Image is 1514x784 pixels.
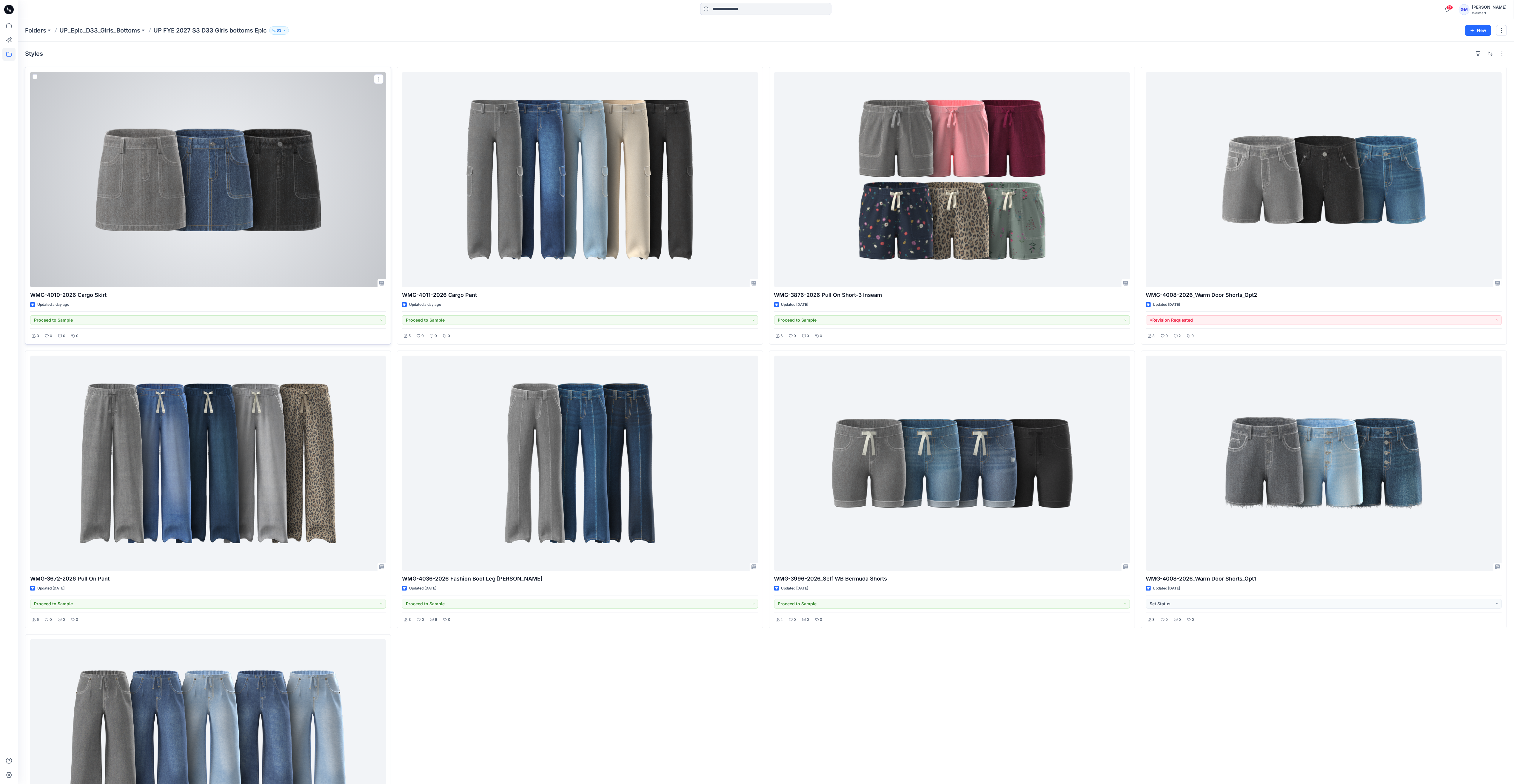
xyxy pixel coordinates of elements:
p: 0 [794,617,796,623]
a: WMG-4008-2026_Warm Door Shorts_Opt2 [1146,72,1502,287]
a: Folders [25,26,46,35]
a: WMG-3876-2026 Pull On Short-3 Inseam [774,72,1130,287]
p: 0 [76,617,78,623]
a: WMG-4010-2026 Cargo Skirt [30,72,386,287]
p: WMG-3672-2026 Pull On Pant [30,575,386,583]
a: WMG-4036-2026 Fashion Boot Leg Jean [402,356,758,571]
p: 0 [1166,617,1168,623]
p: 5 [409,333,411,339]
p: 0 [422,617,424,623]
p: 0 [820,617,823,623]
p: 3 [1153,333,1155,339]
p: UP FYE 2027 S3 D33 Girls bottoms Epic [153,26,267,35]
p: 63 [277,27,281,34]
p: 3 [409,617,411,623]
a: WMG-3672-2026 Pull On Pant [30,356,386,571]
a: UP_Epic_D33_Girls_Bottoms [59,26,140,35]
p: 0 [1166,333,1168,339]
p: WMG-4036-2026 Fashion Boot Leg [PERSON_NAME] [402,575,758,583]
p: 9 [435,617,437,623]
p: 5 [37,617,39,623]
button: 63 [269,26,289,35]
a: WMG-4011-2026 Cargo Pant [402,72,758,287]
div: Walmart [1472,11,1507,15]
p: 0 [63,617,65,623]
p: Updated a day ago [37,302,69,308]
button: New [1465,25,1491,36]
div: GM [1459,4,1470,15]
a: WMG-3996-2026_Self WB Bermuda Shorts [774,356,1130,571]
span: 17 [1447,5,1453,10]
p: Updated a day ago [409,302,441,308]
p: Updated [DATE] [781,302,808,308]
p: WMG-4008-2026_Warm Door Shorts_Opt2 [1146,291,1502,299]
div: [PERSON_NAME] [1472,4,1507,11]
p: 3 [1153,617,1155,623]
p: 0 [1192,617,1194,623]
p: WMG-3876-2026 Pull On Short-3 Inseam [774,291,1130,299]
p: 0 [50,617,52,623]
p: WMG-4011-2026 Cargo Pant [402,291,758,299]
p: WMG-4010-2026 Cargo Skirt [30,291,386,299]
p: 0 [807,333,809,339]
p: Updated [DATE] [781,585,808,592]
p: 0 [421,333,424,339]
p: 0 [448,617,450,623]
p: Updated [DATE] [1153,585,1180,592]
a: WMG-4008-2026_Warm Door Shorts_Opt1 [1146,356,1502,571]
p: 2 [1179,333,1181,339]
p: 0 [820,333,823,339]
p: 0 [50,333,52,339]
p: 0 [1192,333,1194,339]
p: 0 [63,333,65,339]
p: 0 [76,333,78,339]
p: 0 [1179,617,1181,623]
p: 0 [794,333,796,339]
p: 0 [435,333,437,339]
p: 6 [781,333,783,339]
p: 3 [37,333,39,339]
p: 0 [448,333,450,339]
p: 4 [781,617,783,623]
p: Updated [DATE] [37,585,64,592]
h4: Styles [25,50,43,57]
p: WMG-3996-2026_Self WB Bermuda Shorts [774,575,1130,583]
p: Updated [DATE] [409,585,436,592]
p: 0 [807,617,809,623]
p: WMG-4008-2026_Warm Door Shorts_Opt1 [1146,575,1502,583]
p: Updated [DATE] [1153,302,1180,308]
